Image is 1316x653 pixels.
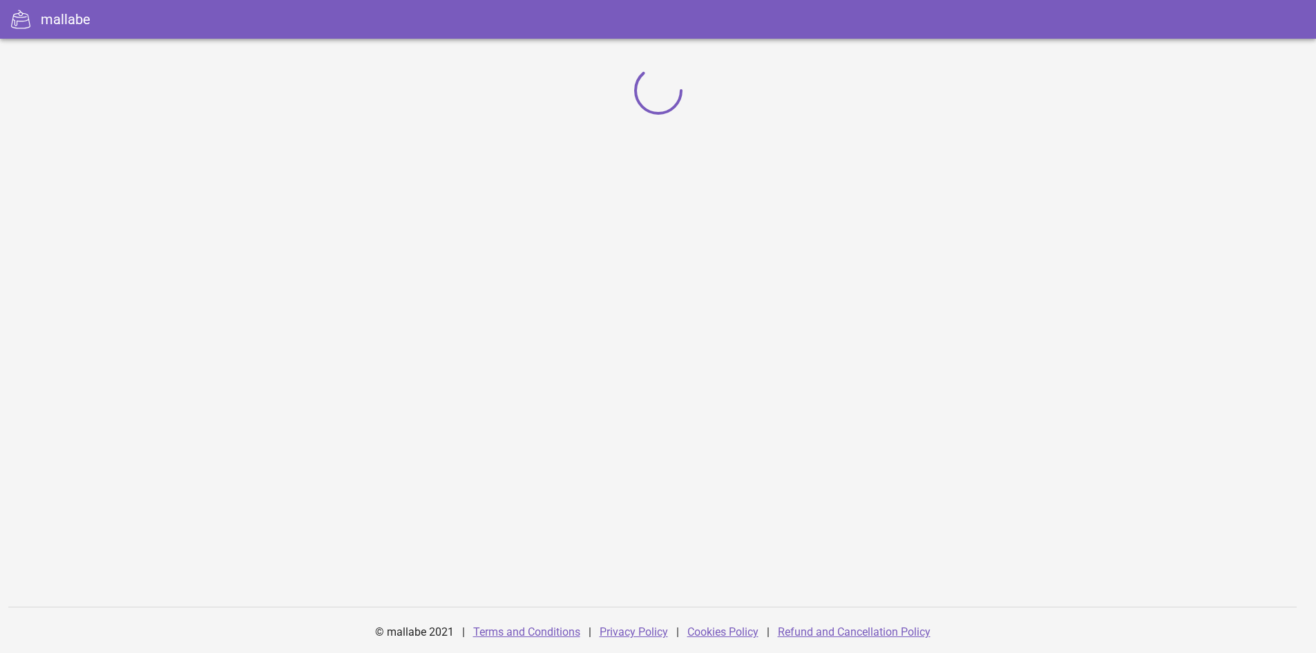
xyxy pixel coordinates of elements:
div: | [462,616,465,649]
a: Refund and Cancellation Policy [778,625,931,638]
div: | [676,616,679,649]
a: Terms and Conditions [473,625,580,638]
div: © mallabe 2021 [367,616,462,649]
div: | [589,616,591,649]
div: mallabe [41,9,90,30]
a: Privacy Policy [600,625,668,638]
a: Cookies Policy [687,625,759,638]
div: | [767,616,770,649]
